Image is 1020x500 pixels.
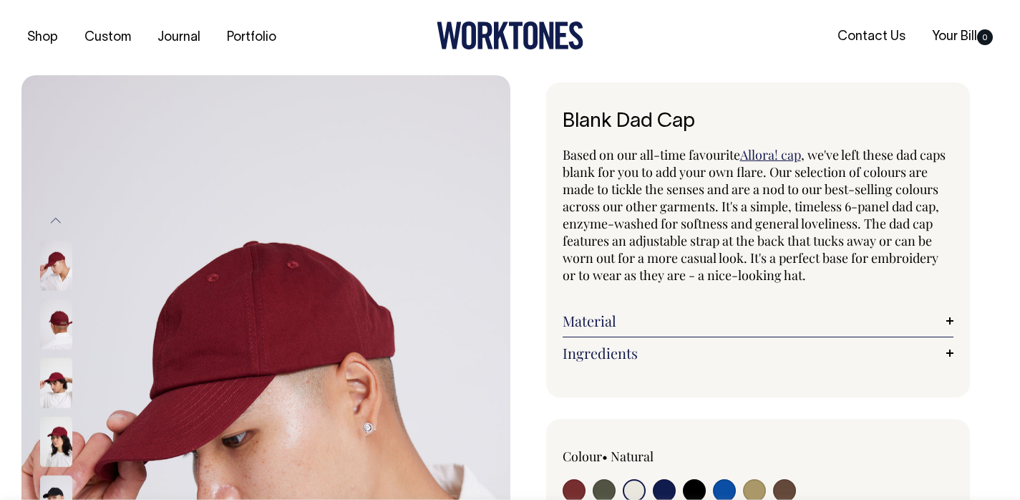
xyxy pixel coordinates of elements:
a: Custom [79,26,137,49]
a: Contact Us [832,25,911,49]
img: burgundy [40,417,72,467]
div: Colour [563,448,719,465]
a: Allora! cap [740,146,801,163]
img: burgundy [40,299,72,350]
span: • [602,448,608,465]
h1: Blank Dad Cap [563,111,954,133]
span: Based on our all-time favourite [563,146,740,163]
a: Ingredients [563,345,954,362]
span: , we've left these dad caps blank for you to add your own flare. Our selection of colours are mad... [563,146,946,284]
a: Portfolio [221,26,282,49]
button: Previous [45,204,67,236]
a: Shop [21,26,64,49]
a: Material [563,312,954,330]
img: burgundy [40,358,72,408]
a: Journal [152,26,206,49]
img: burgundy [40,241,72,291]
span: 0 [977,29,993,45]
label: Natural [611,448,654,465]
a: Your Bill0 [926,25,999,49]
